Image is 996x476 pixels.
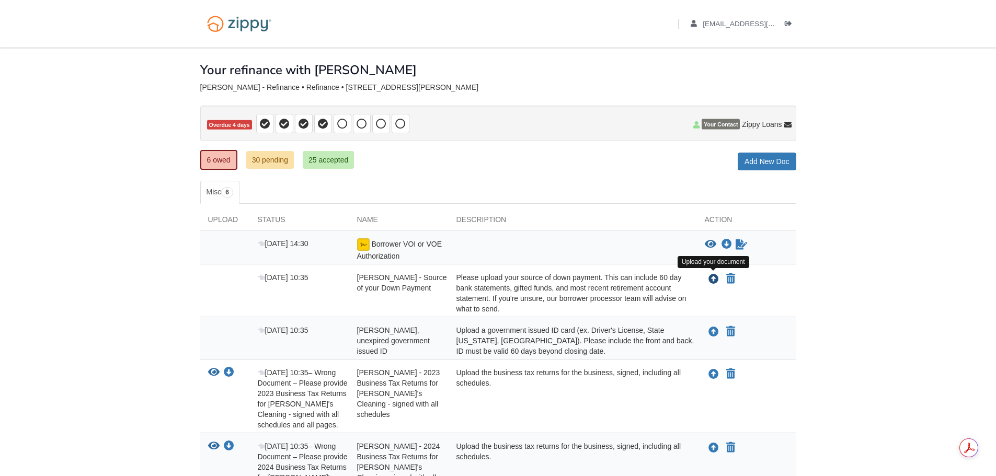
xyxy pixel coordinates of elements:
[200,83,796,92] div: [PERSON_NAME] - Refinance • Refinance • [STREET_ADDRESS][PERSON_NAME]
[702,119,740,130] span: Your Contact
[691,20,823,30] a: edit profile
[703,20,822,28] span: karen24c3@gmail.com
[697,214,796,230] div: Action
[449,214,697,230] div: Description
[258,368,308,377] span: [DATE] 10:35
[449,367,697,430] div: Upload the business tax returns for the business, signed, including all schedules.
[224,369,234,377] a: Download Sarah Cochran - 2023 Business Tax Returns for Sarah's Cleaning - signed with all schedules
[246,151,294,169] a: 30 pending
[725,368,736,380] button: Declare Sarah Cochran - 2023 Business Tax Returns for Sarah's Cleaning - signed with all schedule...
[785,20,796,30] a: Log out
[357,326,430,355] span: [PERSON_NAME], unexpired government issued ID
[250,367,349,430] div: – Wrong Document – Please provide 2023 Business Tax Returns for [PERSON_NAME]'s Cleaning - signed...
[208,441,220,452] button: View Sarah Cochran - 2024 Business Tax Returns for Sarah's Cleaning- signed with all schedules
[200,181,239,204] a: Misc
[258,273,308,282] span: [DATE] 10:35
[200,214,250,230] div: Upload
[357,240,442,260] span: Borrower VOI or VOE Authorization
[200,63,417,77] h1: Your refinance with [PERSON_NAME]
[357,368,440,419] span: [PERSON_NAME] - 2023 Business Tax Returns for [PERSON_NAME]'s Cleaning - signed with all schedules
[707,325,720,339] button: Upload Karen Cochran - Valid, unexpired government issued ID
[303,151,354,169] a: 25 accepted
[725,273,736,285] button: Declare Karen Cochran - Source of your Down Payment not applicable
[200,10,278,37] img: Logo
[722,240,732,249] a: Download Borrower VOI or VOE Authorization
[250,214,349,230] div: Status
[357,273,447,292] span: [PERSON_NAME] - Source of your Down Payment
[678,256,749,268] div: Upload your document
[200,150,237,170] a: 6 owed
[707,367,720,381] button: Upload Sarah Cochran - 2023 Business Tax Returns for Sarah's Cleaning - signed with all schedules
[707,272,720,286] button: Upload Karen Cochran - Source of your Down Payment
[449,325,697,356] div: Upload a government issued ID card (ex. Driver's License, State [US_STATE], [GEOGRAPHIC_DATA]). P...
[349,214,449,230] div: Name
[449,272,697,314] div: Please upload your source of down payment. This can include 60 day bank statements, gifted funds,...
[725,326,736,338] button: Declare Karen Cochran - Valid, unexpired government issued ID not applicable
[705,239,716,250] button: View Borrower VOI or VOE Authorization
[207,120,252,130] span: Overdue 4 days
[224,443,234,451] a: Download Sarah Cochran - 2024 Business Tax Returns for Sarah's Cleaning- signed with all schedules
[258,326,308,334] span: [DATE] 10:35
[208,367,220,378] button: View Sarah Cochran - 2023 Business Tax Returns for Sarah's Cleaning - signed with all schedules
[735,238,748,251] a: Waiting for your co-borrower to e-sign
[221,187,233,198] span: 6
[258,442,308,450] span: [DATE] 10:35
[258,239,308,248] span: [DATE] 14:30
[742,119,782,130] span: Zippy Loans
[738,153,796,170] a: Add New Doc
[707,441,720,455] button: Upload Sarah Cochran - 2024 Business Tax Returns for Sarah's Cleaning- signed with all schedules
[357,238,370,251] img: esign
[725,442,736,454] button: Declare Sarah Cochran - 2024 Business Tax Returns for Sarah's Cleaning- signed with all schedules...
